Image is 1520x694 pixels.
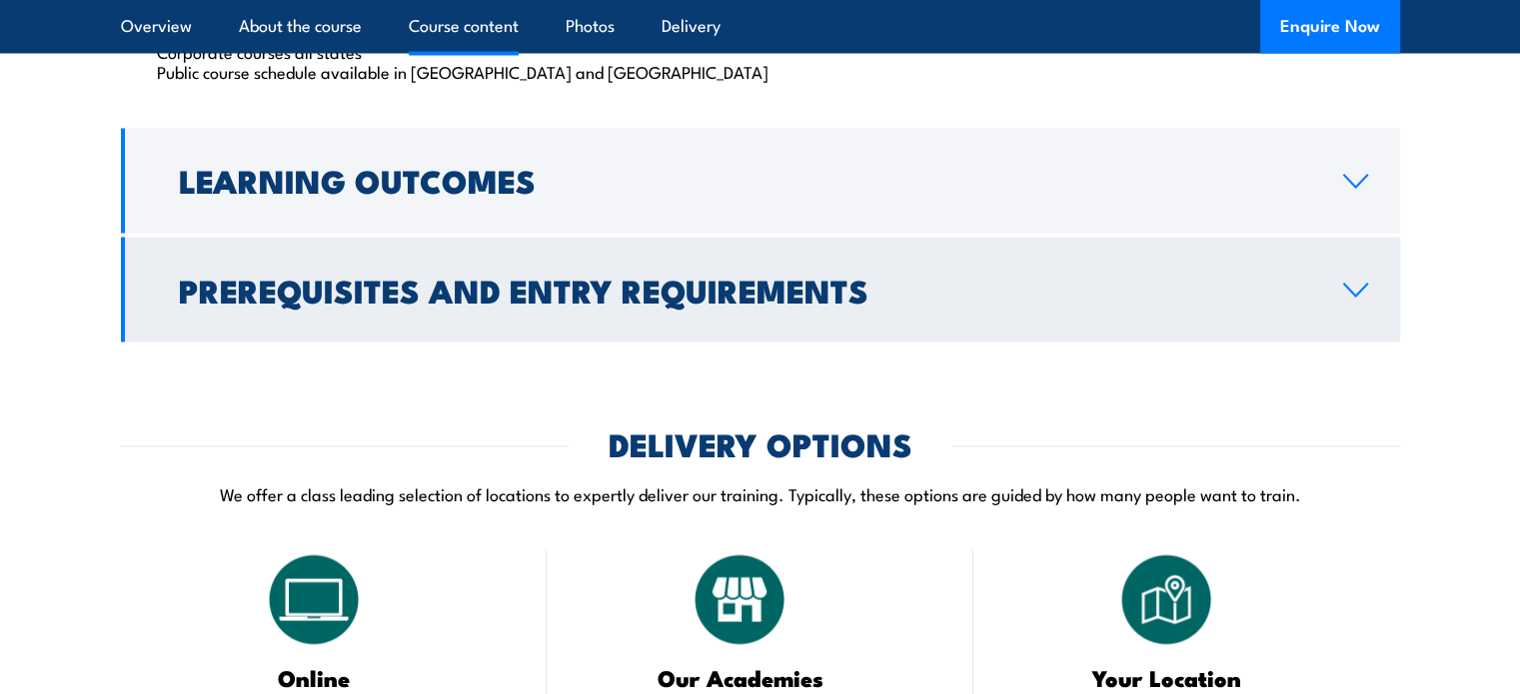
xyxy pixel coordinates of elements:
h3: Your Location [1023,665,1310,688]
h3: Online [171,665,458,688]
h2: DELIVERY OPTIONS [609,428,912,456]
p: Corporate courses all states Public course schedule available in [GEOGRAPHIC_DATA] and [GEOGRAPHI... [157,20,1364,81]
p: We offer a class leading selection of locations to expertly deliver our training. Typically, thes... [121,481,1400,504]
a: Prerequisites and Entry Requirements [121,237,1400,342]
h3: Our Academies [597,665,883,688]
h2: Learning Outcomes [179,166,1311,194]
a: Learning Outcomes [121,128,1400,233]
h2: Prerequisites and Entry Requirements [179,275,1311,303]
